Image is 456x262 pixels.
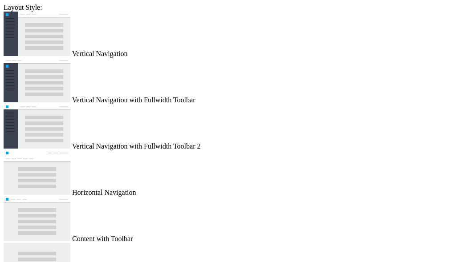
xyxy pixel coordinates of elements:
img: vertical-nav-with-full-toolbar.jpg [4,58,70,102]
md-radio-button: Horizontal Navigation [4,150,452,197]
md-radio-button: Content with Toolbar [4,197,452,243]
div: Layout Style: [4,4,452,12]
md-radio-button: Vertical Navigation with Fullwidth Toolbar 2 [4,104,452,150]
img: horizontal-nav.jpg [4,150,70,195]
md-radio-button: Vertical Navigation [4,12,452,58]
img: content-with-toolbar.jpg [4,197,70,241]
span: Horizontal Navigation [72,189,136,196]
span: Vertical Navigation [72,50,128,57]
img: vertical-nav-with-full-toolbar-2.jpg [4,104,70,149]
span: Vertical Navigation with Fullwidth Toolbar [72,96,195,104]
md-radio-button: Vertical Navigation with Fullwidth Toolbar [4,58,452,104]
span: Content with Toolbar [72,235,133,242]
span: Vertical Navigation with Fullwidth Toolbar 2 [72,142,201,150]
img: vertical-nav.jpg [4,12,70,56]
